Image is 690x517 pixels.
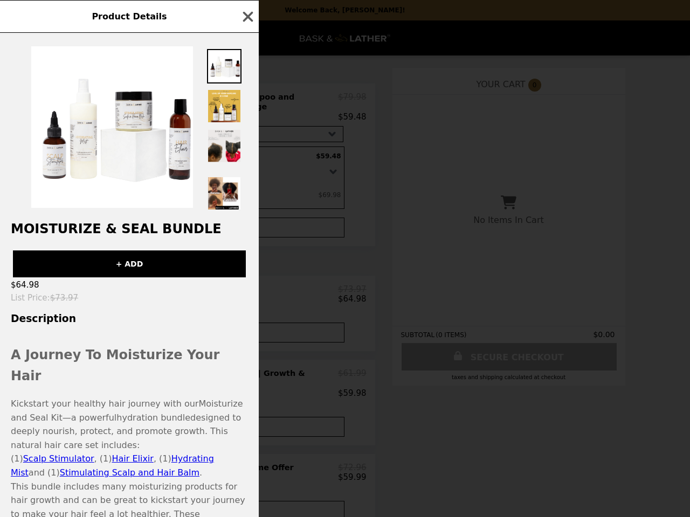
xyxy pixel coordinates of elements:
[116,413,190,423] span: hydration bundle
[29,467,60,478] span: and (1)
[23,453,94,464] a: Scalp Stimulator
[13,250,246,277] button: + ADD
[11,399,243,423] span: Moisturize and Seal Kit
[207,129,241,163] img: Thumbnail 3
[11,345,248,386] h2: A Journey To Moisturize Your Hair
[154,453,171,464] span: , (1)
[63,413,117,423] span: —a powerful
[112,453,153,464] a: Hair Elixir
[11,453,214,478] a: Hydrating Mist
[207,89,241,123] img: Thumbnail 2
[207,49,241,83] img: Thumbnail 1
[207,176,241,211] img: Thumbnail 5
[207,169,241,171] img: Thumbnail 4
[11,399,198,409] span: Kickstart your healthy hair journey with our
[50,293,79,303] span: $73.97
[31,46,193,208] img: Default Title
[92,11,167,22] span: Product Details
[11,453,23,464] span: (1)
[60,467,199,478] a: Stimulating Scalp and Hair Balm
[11,413,241,450] span: designed to deeply nourish, protect, and promote growth. This natural hair care set includes:
[199,467,202,478] span: .
[94,453,112,464] span: , (1)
